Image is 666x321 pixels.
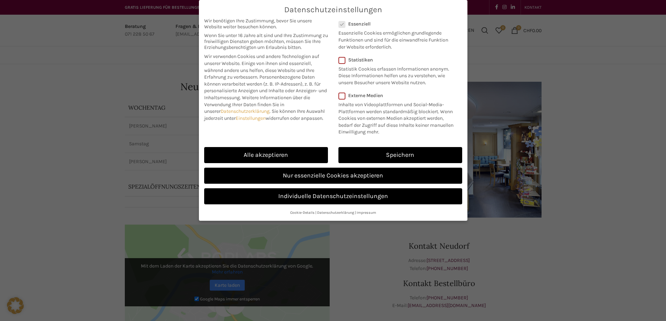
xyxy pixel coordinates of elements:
span: Wenn Sie unter 16 Jahre alt sind und Ihre Zustimmung zu freiwilligen Diensten geben möchten, müss... [204,32,328,50]
a: Impressum [357,210,376,215]
label: Essenziell [338,21,453,27]
span: Sie können Ihre Auswahl jederzeit unter widerrufen oder anpassen. [204,108,325,121]
span: Personenbezogene Daten können verarbeitet werden (z. B. IP-Adressen), z. B. für personalisierte A... [204,74,327,101]
label: Externe Medien [338,93,458,99]
span: Wir benötigen Ihre Zustimmung, bevor Sie unsere Website weiter besuchen können. [204,18,328,30]
a: Nur essenzielle Cookies akzeptieren [204,168,462,184]
span: Wir verwenden Cookies und andere Technologien auf unserer Website. Einige von ihnen sind essenzie... [204,53,319,80]
p: Inhalte von Videoplattformen und Social-Media-Plattformen werden standardmäßig blockiert. Wenn Co... [338,99,458,136]
label: Statistiken [338,57,453,63]
span: Weitere Informationen über die Verwendung Ihrer Daten finden Sie in unserer . [204,95,310,114]
a: Alle akzeptieren [204,147,328,163]
a: Cookie-Details [290,210,315,215]
a: Speichern [338,147,462,163]
p: Statistik Cookies erfassen Informationen anonym. Diese Informationen helfen uns zu verstehen, wie... [338,63,453,86]
a: Datenschutzerklärung [221,108,270,114]
a: Individuelle Datenschutzeinstellungen [204,188,462,204]
p: Essenzielle Cookies ermöglichen grundlegende Funktionen und sind für die einwandfreie Funktion de... [338,27,453,50]
a: Einstellungen [236,115,266,121]
span: Datenschutzeinstellungen [284,5,382,14]
a: Datenschutzerklärung [317,210,354,215]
